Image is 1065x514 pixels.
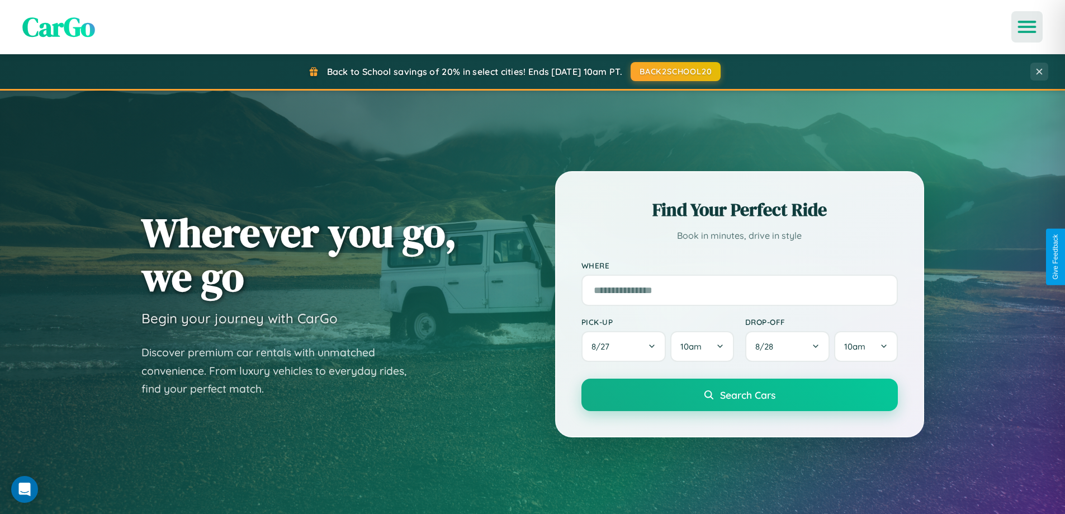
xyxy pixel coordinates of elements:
span: CarGo [22,8,95,45]
span: Search Cars [720,389,775,401]
h1: Wherever you go, we go [141,210,457,299]
h3: Begin your journey with CarGo [141,310,338,327]
span: 8 / 28 [755,341,779,352]
span: Back to School savings of 20% in select cities! Ends [DATE] 10am PT. [327,66,622,77]
p: Book in minutes, drive in style [581,228,898,244]
p: Discover premium car rentals with unmatched convenience. From luxury vehicles to everyday rides, ... [141,343,421,398]
span: 10am [680,341,702,352]
button: 8/28 [745,331,830,362]
button: 10am [834,331,897,362]
h2: Find Your Perfect Ride [581,197,898,222]
label: Drop-off [745,317,898,327]
div: Open Intercom Messenger [11,476,38,503]
button: 10am [670,331,733,362]
div: Give Feedback [1052,234,1059,280]
label: Where [581,261,898,270]
span: 10am [844,341,865,352]
button: BACK2SCHOOL20 [631,62,721,81]
span: 8 / 27 [591,341,615,352]
button: 8/27 [581,331,666,362]
button: Open menu [1011,11,1043,43]
label: Pick-up [581,317,734,327]
button: Search Cars [581,379,898,411]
